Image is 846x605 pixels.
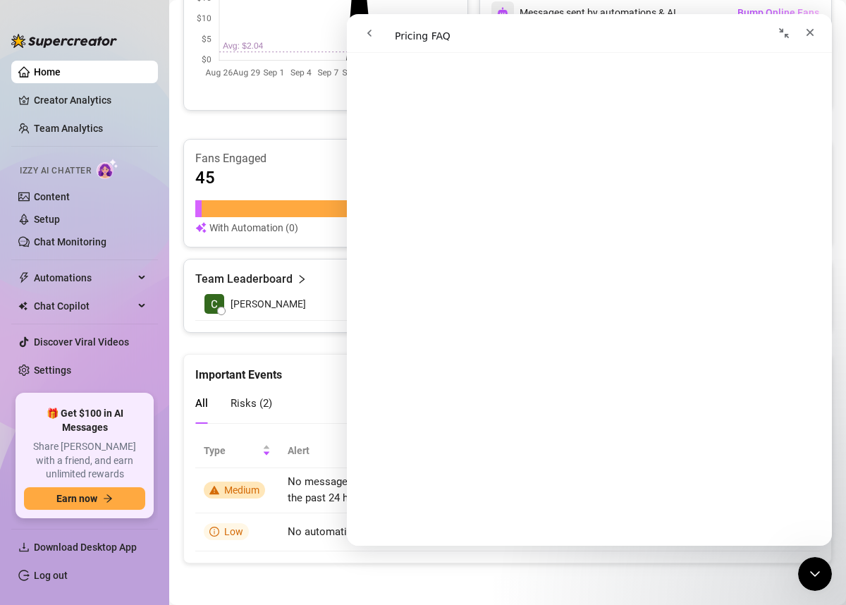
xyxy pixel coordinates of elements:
[34,191,70,202] a: Content
[224,526,243,537] span: Low
[34,295,134,317] span: Chat Copilot
[209,527,219,537] span: info-circle
[20,164,91,178] span: Izzy AI Chatter
[34,365,71,376] a: Settings
[209,220,298,236] article: With Automation (0)
[18,272,30,283] span: thunderbolt
[34,570,68,581] a: Log out
[347,14,832,546] iframe: Intercom live chat
[97,159,118,179] img: AI Chatter
[497,7,508,18] img: svg%3e
[34,267,134,289] span: Automations
[209,485,219,495] span: warning
[204,443,259,458] span: Type
[288,525,417,538] span: No automation run recently
[18,301,27,311] img: Chat Copilot
[224,484,259,496] span: Medium
[34,214,60,225] a: Setup
[231,397,272,410] span: Risks ( 2 )
[56,493,97,504] span: Earn now
[18,542,30,553] span: download
[195,220,207,236] img: svg%3e
[231,296,306,312] span: [PERSON_NAME]
[491,1,676,24] div: Messages sent by automations & AI
[34,336,129,348] a: Discover Viral Videos
[195,434,279,468] th: Type
[204,294,224,314] img: Aura Snowe
[195,397,208,410] span: All
[737,7,819,18] span: Bump Online Fans
[195,166,215,189] article: 45
[798,557,832,591] iframe: Intercom live chat
[24,440,145,482] span: Share [PERSON_NAME] with a friend, and earn unlimited rewards
[24,487,145,510] button: Earn nowarrow-right
[34,123,103,134] a: Team Analytics
[195,271,293,288] article: Team Leaderboard
[34,236,106,248] a: Chat Monitoring
[11,34,117,48] img: logo-BBDzfeDw.svg
[279,434,444,468] th: Alert
[195,151,490,166] article: Fans Engaged
[103,494,113,503] span: arrow-right
[34,542,137,553] span: Download Desktop App
[195,355,820,384] div: Important Events
[34,89,147,111] a: Creator Analytics
[34,66,61,78] a: Home
[24,407,145,434] span: 🎁 Get $100 in AI Messages
[297,271,307,288] span: right
[737,1,820,24] button: Bump Online Fans
[288,475,427,505] span: No messages sent on Aura in the past 24 hours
